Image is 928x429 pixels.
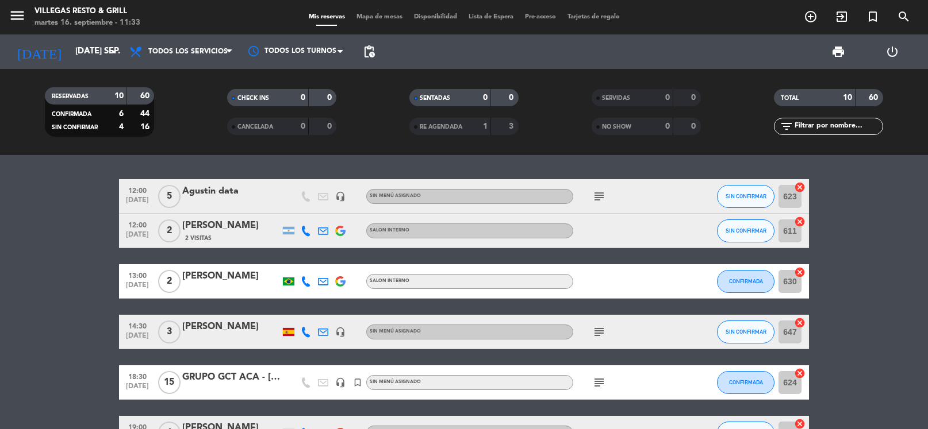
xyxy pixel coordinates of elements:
strong: 60 [140,92,152,100]
span: CONFIRMADA [52,111,91,117]
img: google-logo.png [335,276,346,287]
span: Mis reservas [303,14,351,20]
i: subject [592,190,606,203]
strong: 0 [665,122,670,130]
button: CONFIRMADA [717,270,774,293]
button: SIN CONFIRMAR [717,185,774,208]
span: 2 Visitas [185,234,212,243]
button: SIN CONFIRMAR [717,219,774,242]
i: cancel [794,216,806,227]
div: Villegas Resto & Grill [34,6,140,17]
span: 14:30 [123,319,152,332]
i: menu [9,7,26,24]
span: Sin menú asignado [370,194,421,198]
span: Sin menú asignado [370,380,421,384]
span: SIN CONFIRMAR [726,227,766,234]
strong: 0 [691,122,698,130]
button: CONFIRMADA [717,371,774,394]
input: Filtrar por nombre... [793,120,883,133]
span: RESERVADAS [52,94,89,99]
span: [DATE] [123,231,152,244]
span: 2 [158,219,181,242]
strong: 0 [665,94,670,102]
strong: 3 [509,122,516,130]
i: subject [592,376,606,389]
span: SALON INTERNO [370,279,409,283]
i: subject [592,325,606,339]
span: NO SHOW [602,124,631,130]
span: Disponibilidad [408,14,463,20]
div: martes 16. septiembre - 11:33 [34,17,140,29]
div: [PERSON_NAME] [182,269,280,284]
i: cancel [794,368,806,379]
span: [DATE] [123,382,152,396]
span: Lista de Espera [463,14,519,20]
i: [DATE] [9,39,70,64]
i: headset_mic [335,191,346,202]
img: google-logo.png [335,226,346,236]
span: CANCELADA [237,124,273,130]
i: exit_to_app [835,10,849,24]
i: search [897,10,911,24]
strong: 0 [691,94,698,102]
span: CONFIRMADA [729,379,763,385]
i: filter_list [780,119,793,133]
div: [PERSON_NAME] [182,319,280,334]
span: TOTAL [781,95,799,101]
span: 18:30 [123,369,152,382]
div: [PERSON_NAME] [182,218,280,233]
strong: 0 [301,122,305,130]
span: pending_actions [362,45,376,59]
i: headset_mic [335,327,346,337]
div: GRUPO GCT ACA - [DATE] [182,370,280,385]
span: 2 [158,270,181,293]
strong: 0 [327,94,334,102]
span: SIN CONFIRMAR [726,328,766,335]
span: SERVIDAS [602,95,630,101]
span: [DATE] [123,332,152,345]
span: SIN CONFIRMAR [52,125,98,130]
i: add_circle_outline [804,10,818,24]
span: 12:00 [123,183,152,196]
span: 12:00 [123,218,152,231]
span: SENTADAS [420,95,450,101]
span: CONFIRMADA [729,278,763,284]
strong: 60 [869,94,880,102]
span: 5 [158,185,181,208]
span: SALON INTERNO [370,228,409,233]
strong: 0 [301,94,305,102]
span: print [831,45,845,59]
i: cancel [794,181,806,193]
div: LOG OUT [865,34,919,69]
i: turned_in_not [866,10,880,24]
span: Sin menú asignado [370,329,421,334]
strong: 4 [119,123,124,131]
strong: 16 [140,123,152,131]
span: [DATE] [123,196,152,210]
span: 15 [158,371,181,394]
strong: 10 [114,92,124,100]
strong: 0 [327,122,334,130]
span: Mapa de mesas [351,14,408,20]
i: arrow_drop_down [107,45,121,59]
i: power_settings_new [885,45,899,59]
span: CHECK INS [237,95,269,101]
button: SIN CONFIRMAR [717,320,774,343]
i: cancel [794,317,806,328]
span: Pre-acceso [519,14,562,20]
span: 13:00 [123,268,152,281]
strong: 0 [483,94,488,102]
span: Todos los servicios [148,48,228,56]
strong: 1 [483,122,488,130]
span: SIN CONFIRMAR [726,193,766,199]
span: 3 [158,320,181,343]
span: Tarjetas de regalo [562,14,626,20]
span: [DATE] [123,281,152,295]
i: cancel [794,266,806,278]
i: headset_mic [335,377,346,388]
strong: 44 [140,110,152,118]
strong: 10 [843,94,852,102]
strong: 6 [119,110,124,118]
button: menu [9,7,26,28]
strong: 0 [509,94,516,102]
